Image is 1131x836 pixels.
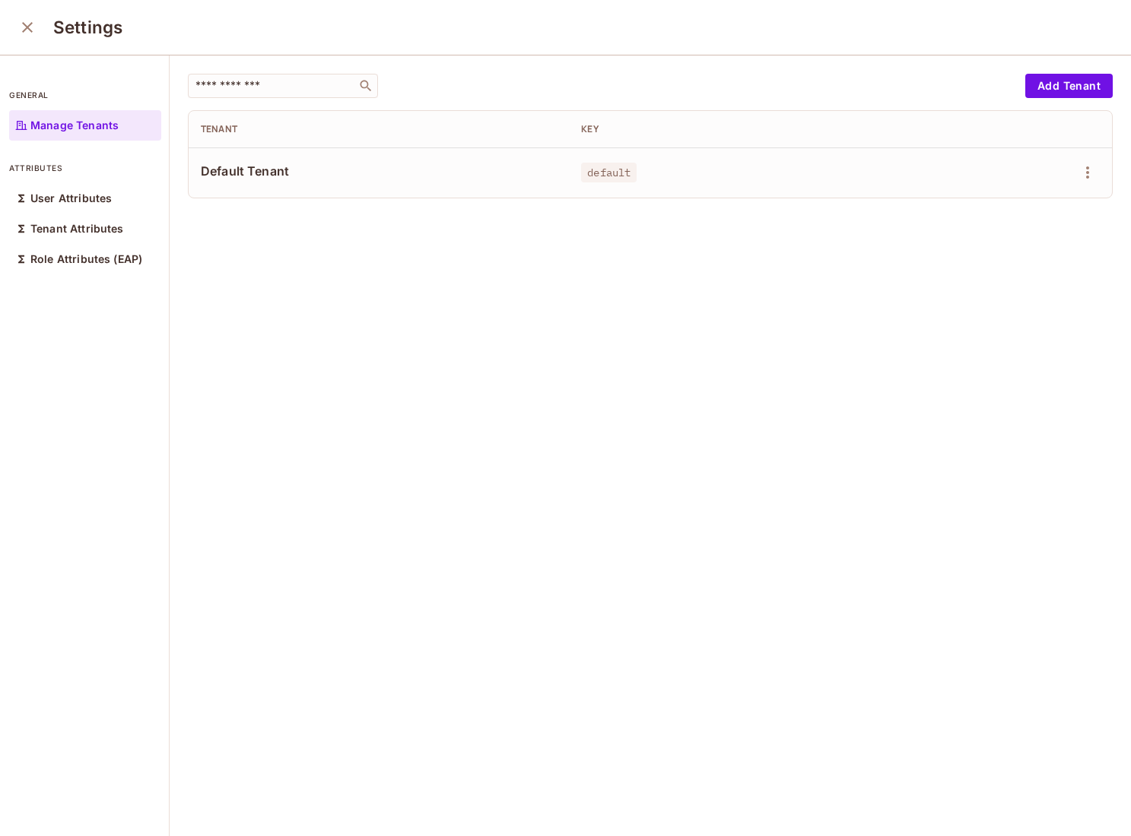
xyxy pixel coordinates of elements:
h3: Settings [53,17,122,38]
p: Role Attributes (EAP) [30,253,142,265]
p: Manage Tenants [30,119,119,131]
div: Key [581,123,937,135]
button: Add Tenant [1025,74,1113,98]
p: attributes [9,162,161,174]
p: User Attributes [30,192,112,204]
span: Default Tenant [201,163,557,179]
button: close [12,12,43,43]
p: general [9,89,161,101]
div: Tenant [201,123,557,135]
p: Tenant Attributes [30,223,124,235]
span: default [581,163,637,182]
